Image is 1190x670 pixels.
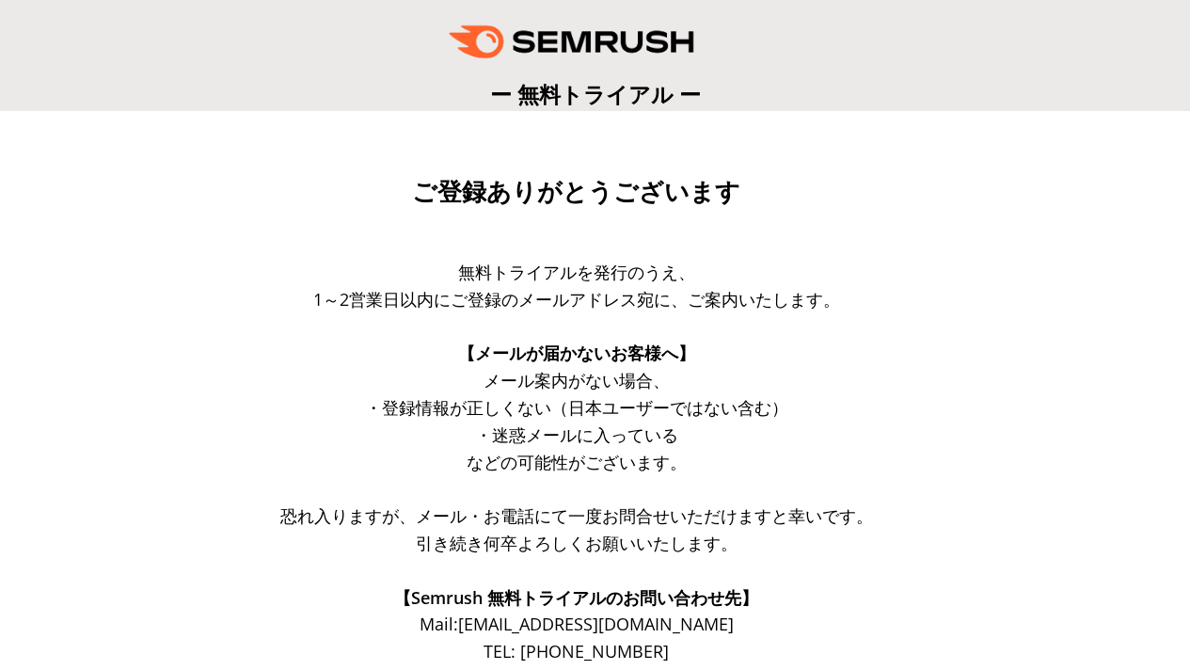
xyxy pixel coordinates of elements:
span: などの可能性がございます。 [467,451,687,473]
span: 引き続き何卒よろしくお願いいたします。 [416,532,738,554]
span: 【メールが届かないお客様へ】 [458,342,695,364]
span: ー 無料トライアル ー [490,79,701,109]
span: TEL: [PHONE_NUMBER] [484,640,669,662]
span: 無料トライアルを発行のうえ、 [458,261,695,283]
span: 【Semrush 無料トライアルのお問い合わせ先】 [394,586,758,609]
span: ・登録情報が正しくない（日本ユーザーではない含む） [365,396,788,419]
span: ご登録ありがとうございます [412,178,740,206]
span: メール案内がない場合、 [484,369,670,391]
span: ・迷惑メールに入っている [475,423,678,446]
span: 1～2営業日以内にご登録のメールアドレス宛に、ご案内いたします。 [313,288,840,311]
span: Mail: [EMAIL_ADDRESS][DOMAIN_NAME] [420,613,734,635]
span: 恐れ入りますが、メール・お電話にて一度お問合せいただけますと幸いです。 [280,504,873,527]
